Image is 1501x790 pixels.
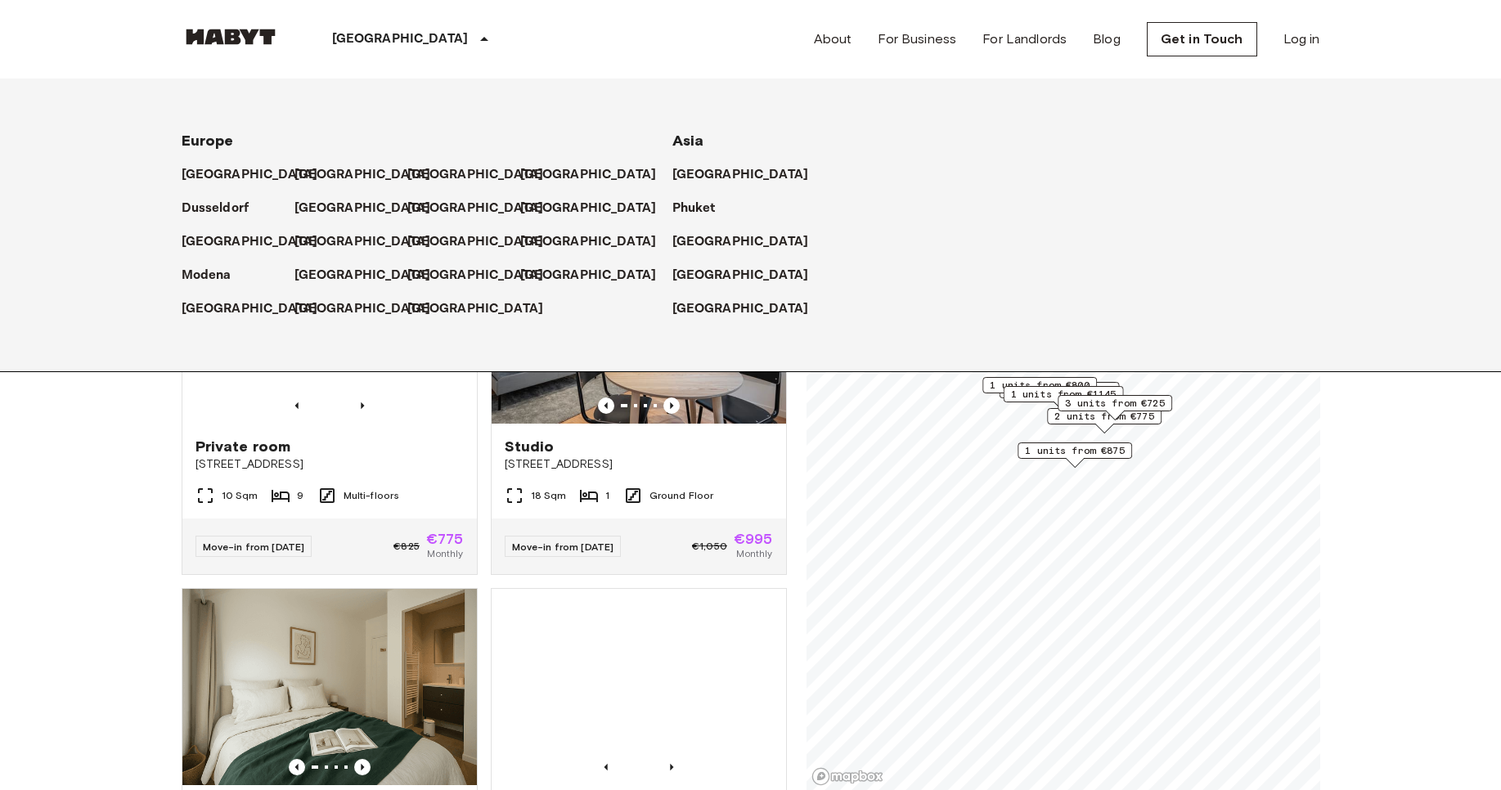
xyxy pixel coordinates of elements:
[294,165,431,185] p: [GEOGRAPHIC_DATA]
[878,29,956,49] a: For Business
[505,456,773,473] span: [STREET_ADDRESS]
[203,541,305,553] span: Move-in from [DATE]
[663,397,680,414] button: Previous image
[734,532,773,546] span: €995
[672,232,825,252] a: [GEOGRAPHIC_DATA]
[1018,442,1132,468] div: Map marker
[427,546,463,561] span: Monthly
[672,232,809,252] p: [GEOGRAPHIC_DATA]
[736,546,772,561] span: Monthly
[195,456,464,473] span: [STREET_ADDRESS]
[294,266,447,285] a: [GEOGRAPHIC_DATA]
[999,382,1119,407] div: Map marker
[1054,409,1154,424] span: 2 units from €775
[289,397,305,414] button: Previous image
[491,227,787,575] a: Marketing picture of unit FR-18-004-002-01Previous imagePrevious imageStudio[STREET_ADDRESS]18 Sq...
[294,199,447,218] a: [GEOGRAPHIC_DATA]
[672,165,825,185] a: [GEOGRAPHIC_DATA]
[520,232,673,252] a: [GEOGRAPHIC_DATA]
[672,132,704,150] span: Asia
[1147,22,1257,56] a: Get in Touch
[294,165,447,185] a: [GEOGRAPHIC_DATA]
[182,266,231,285] p: Modena
[407,266,560,285] a: [GEOGRAPHIC_DATA]
[354,759,371,775] button: Previous image
[990,378,1090,393] span: 1 units from €800
[332,29,469,49] p: [GEOGRAPHIC_DATA]
[407,199,544,218] p: [GEOGRAPHIC_DATA]
[407,266,544,285] p: [GEOGRAPHIC_DATA]
[182,232,318,252] p: [GEOGRAPHIC_DATA]
[182,589,477,785] img: Marketing picture of unit FR-18-011-001-008
[520,232,657,252] p: [GEOGRAPHIC_DATA]
[407,165,560,185] a: [GEOGRAPHIC_DATA]
[407,199,560,218] a: [GEOGRAPHIC_DATA]
[649,488,714,503] span: Ground Floor
[182,299,335,319] a: [GEOGRAPHIC_DATA]
[289,759,305,775] button: Previous image
[182,165,335,185] a: [GEOGRAPHIC_DATA]
[663,759,680,775] button: Previous image
[672,165,809,185] p: [GEOGRAPHIC_DATA]
[598,759,614,775] button: Previous image
[407,299,560,319] a: [GEOGRAPHIC_DATA]
[407,232,544,252] p: [GEOGRAPHIC_DATA]
[672,266,825,285] a: [GEOGRAPHIC_DATA]
[672,299,809,319] p: [GEOGRAPHIC_DATA]
[294,199,431,218] p: [GEOGRAPHIC_DATA]
[672,199,732,218] a: Phuket
[672,299,825,319] a: [GEOGRAPHIC_DATA]
[672,266,809,285] p: [GEOGRAPHIC_DATA]
[294,232,447,252] a: [GEOGRAPHIC_DATA]
[1093,29,1121,49] a: Blog
[1010,387,1116,402] span: 1 units from €1145
[598,397,614,414] button: Previous image
[195,437,291,456] span: Private room
[520,165,673,185] a: [GEOGRAPHIC_DATA]
[512,541,614,553] span: Move-in from [DATE]
[182,299,318,319] p: [GEOGRAPHIC_DATA]
[407,165,544,185] p: [GEOGRAPHIC_DATA]
[294,266,431,285] p: [GEOGRAPHIC_DATA]
[182,227,478,575] a: Marketing picture of unit FR-18-004-001-04Previous imagePrevious imagePrivate room[STREET_ADDRESS...
[294,299,431,319] p: [GEOGRAPHIC_DATA]
[520,266,673,285] a: [GEOGRAPHIC_DATA]
[505,437,555,456] span: Studio
[1047,408,1162,433] div: Map marker
[672,199,716,218] p: Phuket
[1065,396,1165,411] span: 3 units from €725
[222,488,258,503] span: 10 Sqm
[520,199,673,218] a: [GEOGRAPHIC_DATA]
[182,199,249,218] p: Dusseldorf
[811,767,883,786] a: Mapbox logo
[1058,395,1172,420] div: Map marker
[407,299,544,319] p: [GEOGRAPHIC_DATA]
[182,29,280,45] img: Habyt
[294,299,447,319] a: [GEOGRAPHIC_DATA]
[1003,386,1123,411] div: Map marker
[426,532,464,546] span: €775
[982,29,1067,49] a: For Landlords
[393,539,420,554] span: €825
[692,539,727,554] span: €1,050
[1283,29,1320,49] a: Log in
[354,397,371,414] button: Previous image
[520,266,657,285] p: [GEOGRAPHIC_DATA]
[344,488,400,503] span: Multi-floors
[182,199,266,218] a: Dusseldorf
[814,29,852,49] a: About
[182,132,234,150] span: Europe
[531,488,567,503] span: 18 Sqm
[1006,383,1112,397] span: 2 units from €1050
[297,488,303,503] span: 9
[182,165,318,185] p: [GEOGRAPHIC_DATA]
[1025,443,1125,458] span: 1 units from €875
[520,165,657,185] p: [GEOGRAPHIC_DATA]
[294,232,431,252] p: [GEOGRAPHIC_DATA]
[605,488,609,503] span: 1
[182,232,335,252] a: [GEOGRAPHIC_DATA]
[492,589,786,785] img: Marketing picture of unit FR-18-003-003-05
[182,266,248,285] a: Modena
[407,232,560,252] a: [GEOGRAPHIC_DATA]
[520,199,657,218] p: [GEOGRAPHIC_DATA]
